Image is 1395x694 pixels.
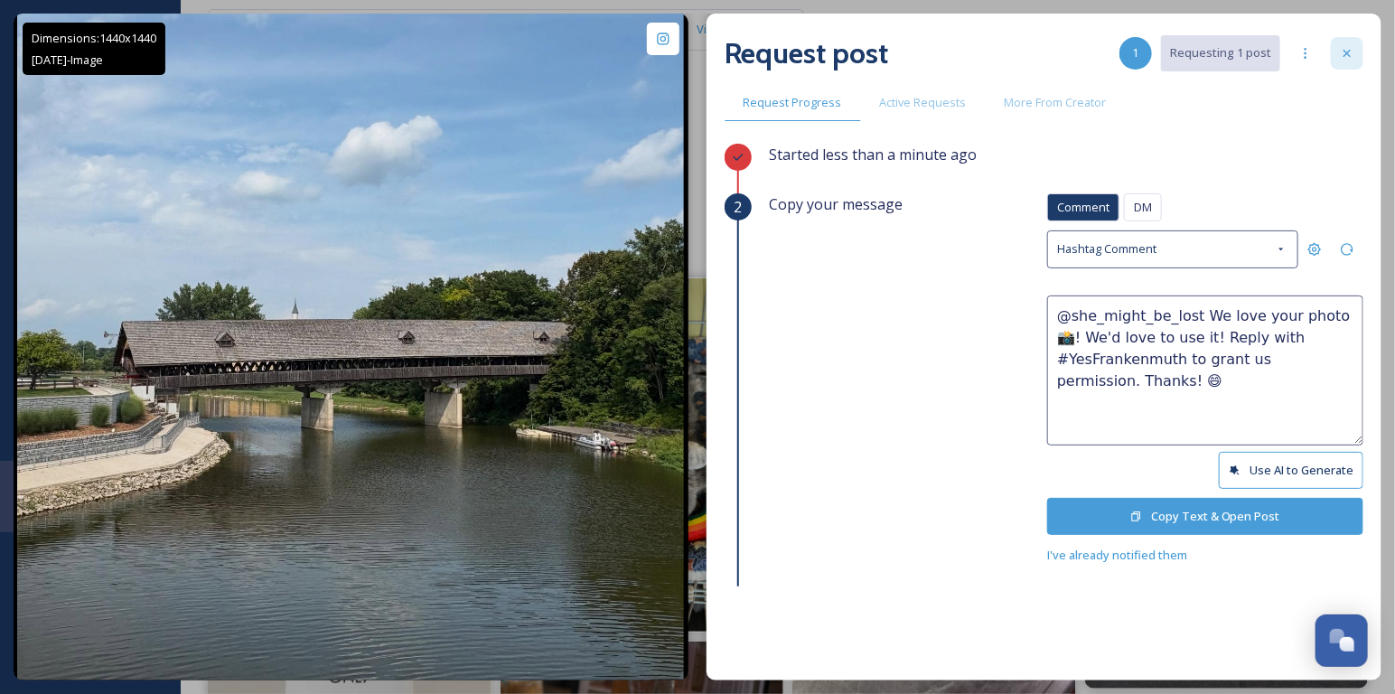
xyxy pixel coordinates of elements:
[1315,614,1368,667] button: Open Chat
[1047,295,1363,445] textarea: @she_might_be_lost We love your photo 📸! We'd love to use it! Reply with #YesFrankenmuth to grant...
[770,193,903,215] span: Copy your message
[770,145,978,164] span: Started less than a minute ago
[1134,199,1152,216] span: DM
[1057,240,1156,258] span: Hashtag Comment
[1057,199,1109,216] span: Comment
[1133,44,1139,61] span: 1
[744,94,842,111] span: Request Progress
[1161,35,1280,70] button: Requesting 1 post
[17,14,684,680] img: Recognize this iconic bridge? Hint: It’s a Michigan landmark. 🩵 #travel #travelphotography #trave...
[880,94,967,111] span: Active Requests
[734,196,742,218] span: 2
[32,30,156,46] span: Dimensions: 1440 x 1440
[1047,498,1363,535] button: Copy Text & Open Post
[1219,452,1363,489] button: Use AI to Generate
[725,32,889,75] h2: Request post
[1005,94,1107,111] span: More From Creator
[32,52,103,68] span: [DATE] - Image
[1047,547,1187,563] span: I've already notified them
